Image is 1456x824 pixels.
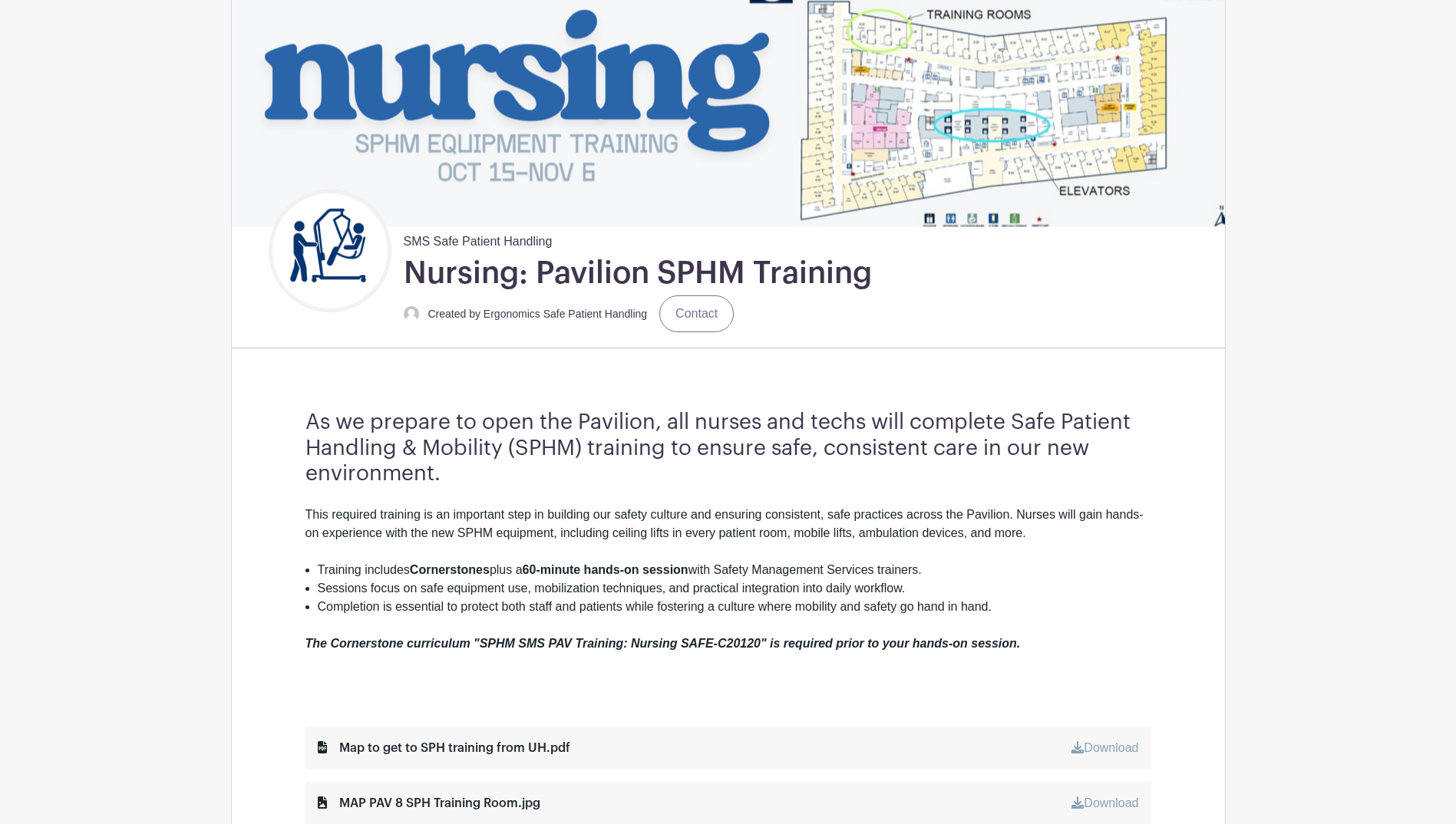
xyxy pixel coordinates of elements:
[404,306,419,321] img: default-ce2991bfa6775e67f084385cd625a349d9dcbb7a52a09fb2fda1e96e2d18dcdb.png
[1071,741,1138,754] a: Download
[305,506,1151,561] div: This required training is an important step in building our safety culture and ensuring consisten...
[318,598,1151,616] li: Completion is essential to protect both staff and patients while fostering a culture where mobili...
[410,563,490,576] strong: Cornerstones
[318,739,570,757] div: Map to get to SPH training from UH.pdf
[305,637,1021,650] em: The Cornerstone curriculum "SPHM SMS PAV Training: Nursing SAFE-C20120" is required prior to your...
[659,295,734,332] a: Contact
[404,254,872,292] h1: Nursing: Pavilion SPHM Training
[318,561,1151,579] li: Training includes plus a with Safety Management Services trainers.
[318,579,1151,598] li: Sessions focus on safe equipment use, mobilization techniques, and practical integration into dai...
[404,226,553,251] span: SMS Safe Patient Handling
[428,308,648,320] small: Created by Ergonomics Safe Patient Handling
[318,794,540,812] div: MAP PAV 8 SPH Training Room.jpg
[272,193,388,308] img: Untitled%20design.png
[1071,796,1138,809] a: Download
[305,410,1151,487] h3: As we prepare to open the Pavilion, all nurses and techs will complete Safe Patient Handling & Mo...
[523,563,688,576] strong: 60-minute hands-on session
